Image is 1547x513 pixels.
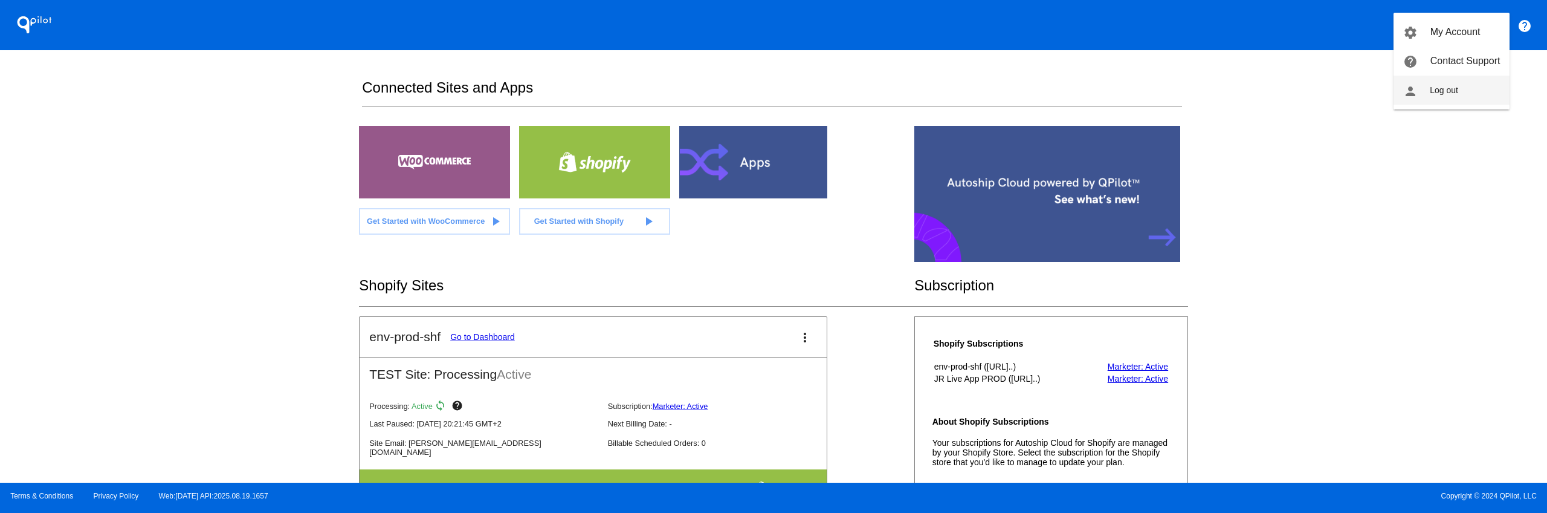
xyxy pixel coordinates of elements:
span: Log out [1430,85,1458,95]
mat-icon: person [1403,84,1418,99]
mat-icon: help [1403,54,1418,69]
span: Contact Support [1430,56,1500,66]
mat-icon: settings [1403,25,1418,40]
span: My Account [1430,27,1481,37]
